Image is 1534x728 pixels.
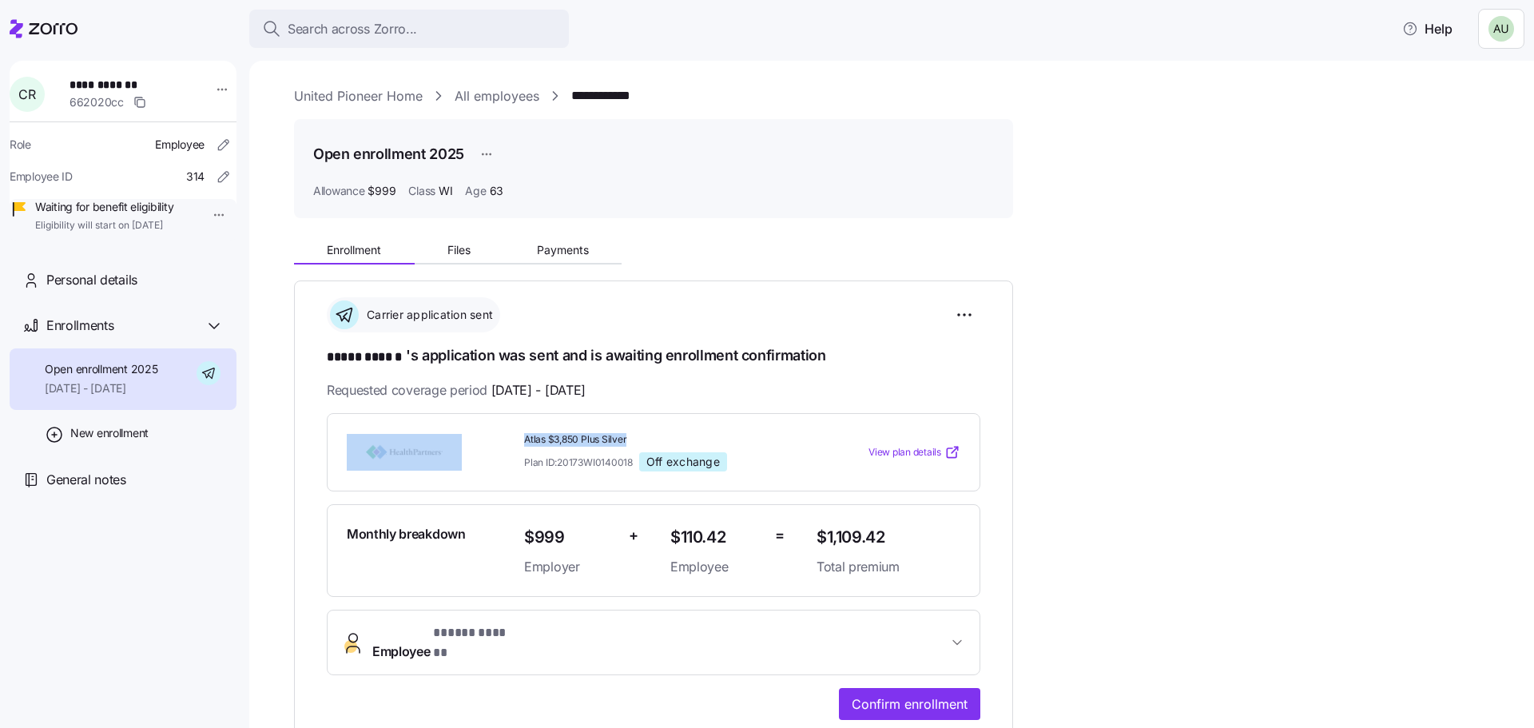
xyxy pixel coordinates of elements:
[372,623,520,662] span: Employee
[362,307,493,323] span: Carrier application sent
[455,86,539,106] a: All employees
[155,137,205,153] span: Employee
[347,524,466,544] span: Monthly breakdown
[491,380,586,400] span: [DATE] - [DATE]
[537,245,589,256] span: Payments
[1389,13,1465,45] button: Help
[868,445,941,460] span: View plan details
[465,183,486,199] span: Age
[347,434,462,471] img: HealthPartners
[70,425,149,441] span: New enrollment
[439,183,452,199] span: WI
[10,137,31,153] span: Role
[629,524,638,547] span: +
[1488,16,1514,42] img: b8721989413346c19bbbe59d023bbe11
[70,94,124,110] span: 662020cc
[524,433,804,447] span: Atlas $3,850 Plus Silver
[524,524,616,551] span: $999
[46,316,113,336] span: Enrollments
[288,19,417,39] span: Search across Zorro...
[327,245,381,256] span: Enrollment
[1402,19,1453,38] span: Help
[313,183,364,199] span: Allowance
[447,245,471,256] span: Files
[294,86,423,106] a: United Pioneer Home
[18,88,35,101] span: C R
[839,688,980,720] button: Confirm enrollment
[524,455,633,469] span: Plan ID: 20173WI0140018
[327,345,980,368] h1: 's application was sent and is awaiting enrollment confirmation
[313,144,464,164] h1: Open enrollment 2025
[368,183,395,199] span: $999
[45,361,157,377] span: Open enrollment 2025
[670,524,762,551] span: $110.42
[249,10,569,48] button: Search across Zorro...
[46,470,126,490] span: General notes
[35,219,173,233] span: Eligibility will start on [DATE]
[852,694,968,714] span: Confirm enrollment
[670,557,762,577] span: Employee
[46,270,137,290] span: Personal details
[868,444,960,460] a: View plan details
[10,169,73,185] span: Employee ID
[524,557,616,577] span: Employer
[408,183,435,199] span: Class
[817,524,960,551] span: $1,109.42
[186,169,205,185] span: 314
[817,557,960,577] span: Total premium
[490,183,503,199] span: 63
[775,524,785,547] span: =
[35,199,173,215] span: Waiting for benefit eligibility
[45,380,157,396] span: [DATE] - [DATE]
[646,455,720,469] span: Off exchange
[327,380,586,400] span: Requested coverage period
